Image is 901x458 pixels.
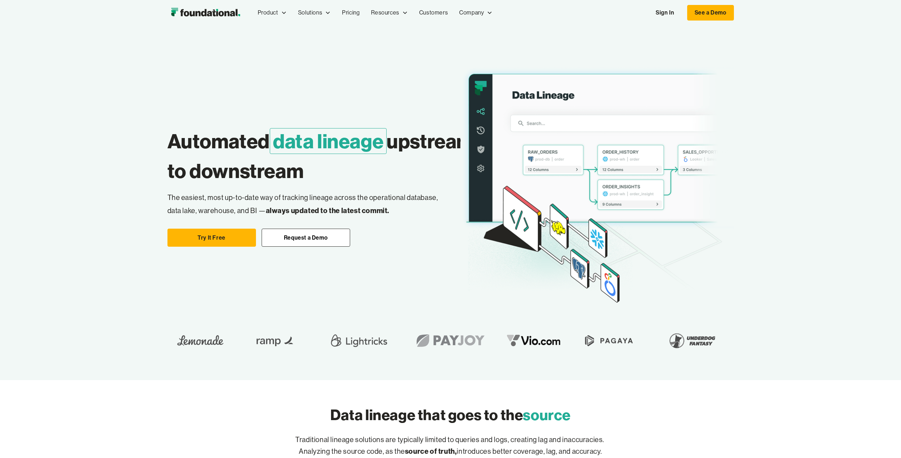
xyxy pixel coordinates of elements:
span: data lineage [270,128,387,154]
span: source [523,406,571,424]
div: Product [258,8,278,17]
img: Payjoy logo [409,329,492,352]
a: home [167,6,244,20]
a: Try It Free [167,229,256,247]
div: Company [454,1,498,24]
a: Request a Demo [262,229,350,247]
h1: Automated upstream to downstream [167,126,474,186]
a: Customers [414,1,454,24]
img: Lemonade Logo [172,329,229,352]
img: vio logo [501,329,567,352]
h2: Data lineage that goes to the [330,405,571,425]
a: Pricing [336,1,365,24]
a: Sign In [649,5,681,20]
img: Lightricks Logo [328,329,390,352]
p: Traditional lineage solutions are typically limited to queries and logs, creating lag and inaccur... [269,434,632,457]
div: Solutions [298,8,322,17]
img: Pagaya Logo [581,329,637,352]
p: The easiest, most up-to-date way of tracking lineage across the operational database, data lake, ... [167,191,449,217]
strong: always updated to the latest commit. [266,206,390,215]
div: Resources [365,1,413,24]
div: Solutions [292,1,336,24]
a: See a Demo [687,5,734,21]
img: Ramp Logo [251,329,300,352]
div: Company [459,8,484,17]
img: Foundational Logo [167,6,244,20]
strong: source of truth, [405,447,457,456]
div: Product [252,1,292,24]
div: Resources [371,8,399,17]
img: Underdog Fantasy Logo [664,329,720,352]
